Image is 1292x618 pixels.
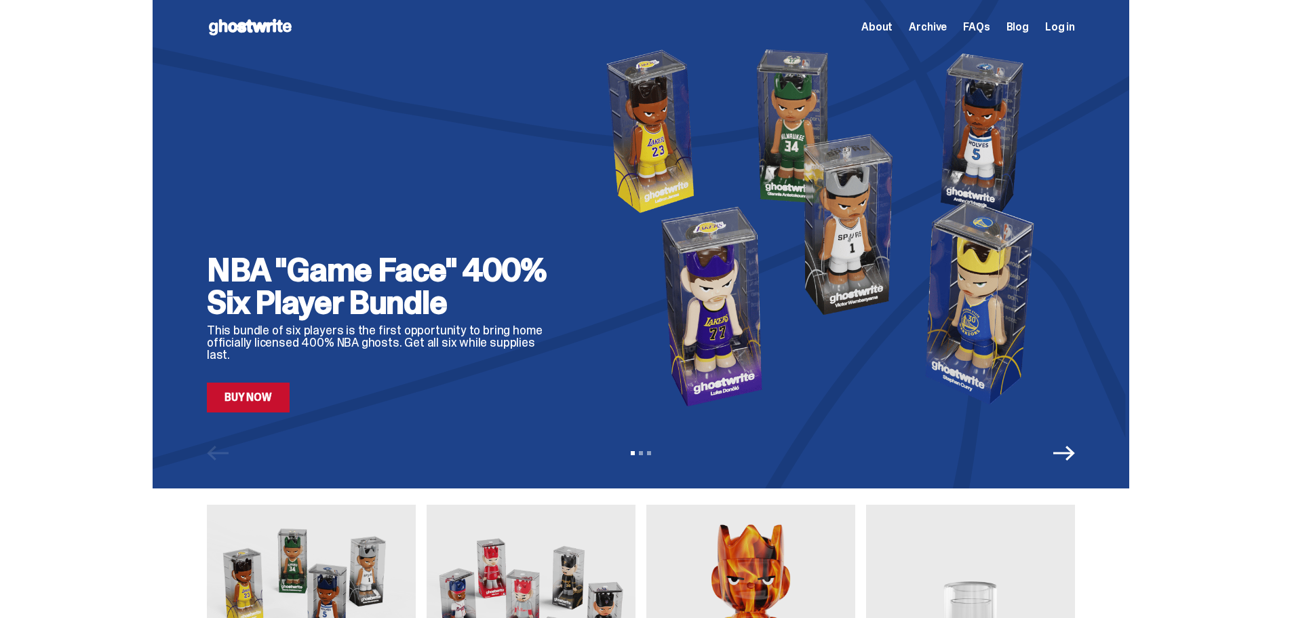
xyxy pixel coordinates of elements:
[1045,22,1075,33] a: Log in
[1053,442,1075,464] button: Next
[861,22,893,33] a: About
[207,383,290,412] a: Buy Now
[631,451,635,455] button: View slide 1
[207,254,560,319] h2: NBA "Game Face" 400% Six Player Bundle
[647,451,651,455] button: View slide 3
[1006,22,1029,33] a: Blog
[963,22,990,33] a: FAQs
[909,22,947,33] a: Archive
[207,324,560,361] p: This bundle of six players is the first opportunity to bring home officially licensed 400% NBA gh...
[581,42,1075,412] img: NBA "Game Face" 400% Six Player Bundle
[639,451,643,455] button: View slide 2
